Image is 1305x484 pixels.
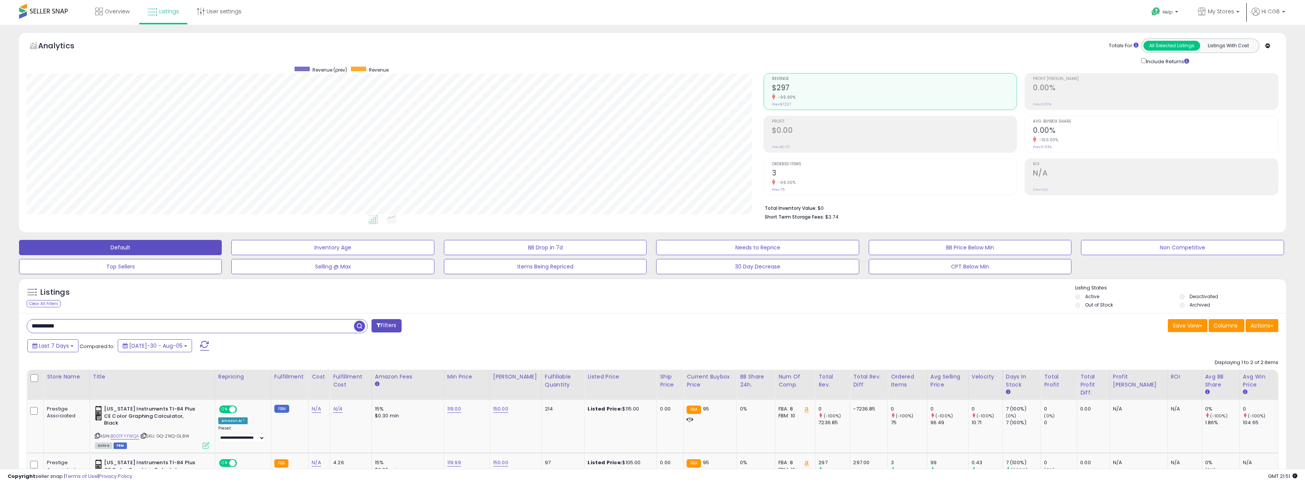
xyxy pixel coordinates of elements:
small: Avg Win Price. [1243,389,1247,396]
div: 7 (100%) [1006,406,1041,412]
div: Profit [PERSON_NAME] [1113,373,1164,389]
b: Total Inventory Value: [765,205,817,211]
div: 0.00 [660,406,677,412]
a: 119.99 [447,459,461,466]
h5: Listings [40,287,70,298]
div: $0.30 min [375,412,438,419]
small: Prev: $7,237 [772,102,791,107]
div: Displaying 1 to 2 of 2 items [1215,359,1278,366]
div: Clear All Filters [27,300,61,307]
div: Prestige Associated [47,406,84,419]
h5: Analytics [38,40,89,53]
span: OFF [236,406,248,413]
div: 96.49 [930,419,968,426]
span: All listings currently available for purchase on Amazon [95,442,112,449]
small: FBA [274,459,288,468]
div: Include Returns [1135,57,1198,65]
span: $3.74 [825,213,839,220]
div: 0% [1205,459,1239,466]
span: 95 [703,459,709,466]
button: Listings With Cost [1200,41,1257,51]
div: [PERSON_NAME] [493,373,538,381]
a: N/A [333,405,342,413]
button: Save View [1168,319,1207,332]
span: ON [220,406,229,413]
a: Privacy Policy [99,473,132,480]
div: 0.00 [1080,406,1104,412]
div: 0 [1044,406,1077,412]
button: Actions [1246,319,1278,332]
div: Days In Stock [1006,373,1038,389]
b: Listed Price: [588,459,622,466]
h2: $0.00 [772,126,1017,136]
div: 0 [1044,419,1077,426]
div: 10.71 [972,419,1002,426]
div: Fulfillable Quantity [545,373,581,389]
button: BB Price Below Min [869,240,1071,255]
span: [DATE]-30 - Aug-05 [129,342,183,350]
small: Days In Stock. [1006,389,1010,396]
div: Total Rev. Diff. [853,373,884,389]
div: FBM: 10 [778,412,809,419]
button: Columns [1209,319,1244,332]
div: 97 [545,459,579,466]
div: 3 [891,459,927,466]
div: Total Profit Diff. [1080,373,1106,397]
button: [DATE]-30 - Aug-05 [118,339,192,352]
div: 4.26 [333,459,366,466]
small: (-100%) [896,413,913,419]
div: Title [93,373,212,381]
small: Amazon Fees. [375,381,379,388]
div: 297 [818,459,850,466]
span: Revenue [772,77,1017,81]
div: Ship Price [660,373,680,389]
div: N/A [1113,406,1162,412]
div: Avg BB Share [1205,373,1236,389]
h2: $297 [772,83,1017,94]
a: Help [1145,1,1186,25]
div: 0 [972,406,1002,412]
div: Listed Price [588,373,653,381]
div: N/A [1171,459,1196,466]
label: Active [1085,293,1099,300]
div: 0.00 [1080,459,1104,466]
small: -96.00% [775,180,796,185]
span: My Stores [1208,8,1234,15]
small: Avg BB Share. [1205,389,1210,396]
span: Revenue [369,67,389,73]
div: Velocity [972,373,999,381]
small: (0%) [1006,413,1017,419]
button: Last 7 Days [27,339,78,352]
div: ROI [1171,373,1199,381]
span: Profit [772,120,1017,124]
small: (-100%) [935,413,953,419]
small: (0%) [1044,413,1055,419]
span: | SKU: GQ-Z1KQ-GL8W [140,433,189,439]
div: 0 [930,406,968,412]
span: ON [220,460,229,466]
button: Filters [371,319,401,332]
span: Listings [159,8,179,15]
p: Listing States: [1075,284,1286,292]
span: Revenue (prev) [312,67,347,73]
div: Total Rev. [818,373,847,389]
div: Num of Comp. [778,373,812,389]
div: 0% [1205,406,1239,412]
div: 7 (100%) [1006,419,1041,426]
small: -100.00% [1036,137,1058,143]
label: Out of Stock [1085,302,1113,308]
div: Totals For [1109,42,1138,50]
div: 7236.85 [818,419,850,426]
div: 0% [740,459,769,466]
h2: N/A [1033,169,1278,179]
div: FBA: 8 [778,459,809,466]
div: seller snap | | [8,473,132,480]
button: Default [19,240,222,255]
span: Avg. Buybox Share [1033,120,1278,124]
span: Columns [1214,322,1238,329]
b: Listed Price: [588,405,622,412]
b: [US_STATE] Instruments TI-84 Plus CE Color Graphing Calculator, Black [104,459,197,482]
div: Avg Selling Price [930,373,965,389]
div: 0.00 [660,459,677,466]
div: 99 [930,459,968,466]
